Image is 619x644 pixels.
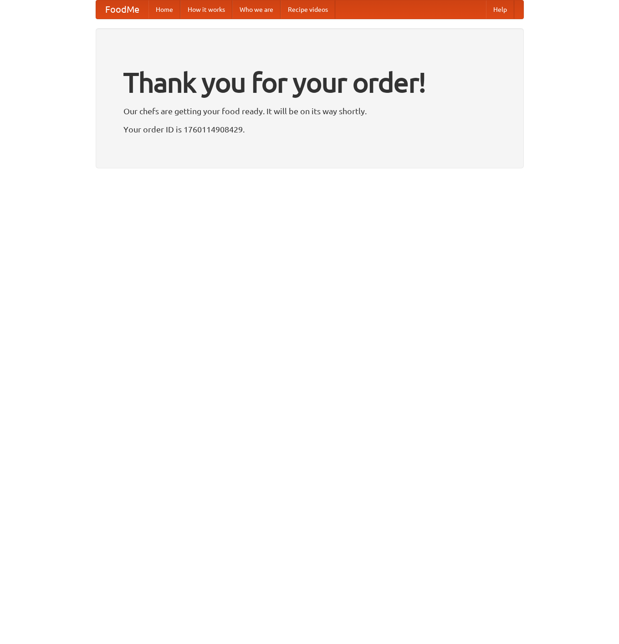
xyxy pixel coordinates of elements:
p: Your order ID is 1760114908429. [123,122,496,136]
h1: Thank you for your order! [123,61,496,104]
a: Home [148,0,180,19]
a: Who we are [232,0,281,19]
a: How it works [180,0,232,19]
a: Help [486,0,514,19]
a: FoodMe [96,0,148,19]
p: Our chefs are getting your food ready. It will be on its way shortly. [123,104,496,118]
a: Recipe videos [281,0,335,19]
